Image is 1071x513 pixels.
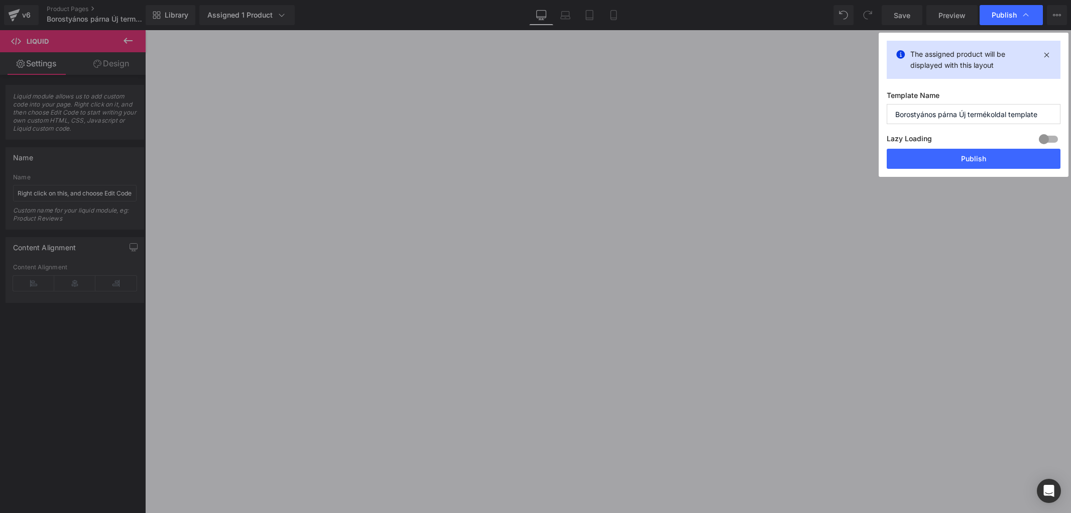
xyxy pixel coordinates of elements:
label: Lazy Loading [887,132,932,149]
div: Open Intercom Messenger [1037,479,1061,503]
button: Publish [887,149,1060,169]
p: The assigned product will be displayed with this layout [910,49,1037,71]
span: Publish [992,11,1017,20]
label: Template Name [887,91,1060,104]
